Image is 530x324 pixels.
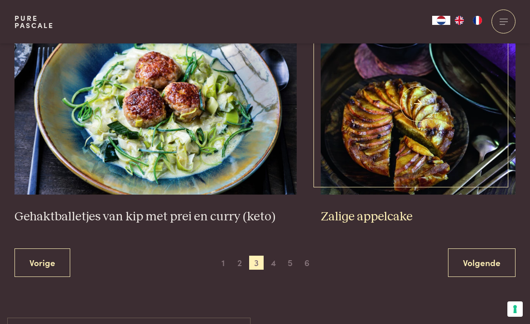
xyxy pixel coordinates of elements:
a: FR [468,16,487,25]
a: Volgende [448,248,516,277]
h3: Zalige appelcake [321,209,516,225]
a: NL [432,16,450,25]
ul: Language list [450,16,487,25]
img: Gehaktballetjes van kip met prei en curry (keto) [14,14,297,195]
span: 1 [216,256,230,270]
span: 4 [266,256,281,270]
div: Language [432,16,450,25]
button: Uw voorkeuren voor toestemming voor trackingtechnologieën [507,301,523,317]
a: Vorige [14,248,70,277]
span: 2 [232,256,247,270]
a: Gehaktballetjes van kip met prei en curry (keto) Gehaktballetjes van kip met prei en curry (keto) [14,14,297,224]
a: EN [450,16,468,25]
aside: Language selected: Nederlands [432,16,487,25]
a: Zalige appelcake Zalige appelcake [321,14,516,224]
img: Zalige appelcake [321,14,516,195]
span: 6 [300,256,314,270]
span: 5 [283,256,298,270]
span: 3 [249,256,264,270]
h3: Gehaktballetjes van kip met prei en curry (keto) [14,209,297,225]
a: PurePascale [14,14,54,29]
